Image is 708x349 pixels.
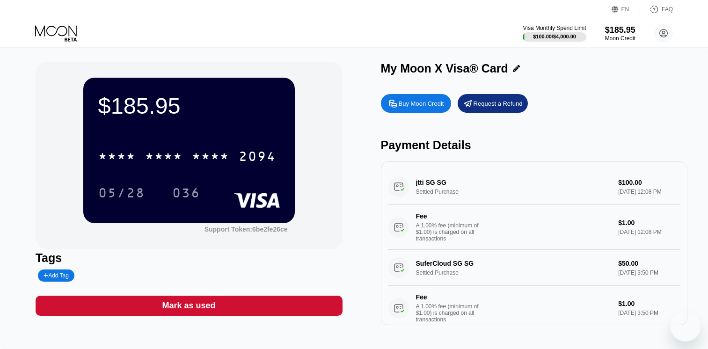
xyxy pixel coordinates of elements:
div: $100.00 / $4,000.00 [533,34,576,39]
div: 05/28 [98,187,145,202]
div: Visa Monthly Spend Limit [523,25,586,31]
div: Mark as used [162,300,216,311]
iframe: 启动消息传送窗口的按钮 [671,312,701,342]
div: Request a Refund [474,100,523,108]
div: $185.95 [98,93,280,119]
div: Tags [36,251,343,265]
div: 036 [172,187,200,202]
div: Buy Moon Credit [381,94,451,113]
div: Support Token:6be2fe26ce [204,225,288,233]
div: [DATE] 3:50 PM [618,310,680,316]
div: $1.00 [618,219,680,226]
div: 05/28 [91,181,152,204]
div: FeeA 1.00% fee (minimum of $1.00) is charged on all transactions$1.00[DATE] 12:08 PM [388,205,680,250]
div: FAQ [662,6,673,13]
div: Mark as used [36,296,343,316]
div: EN [612,5,640,14]
div: Payment Details [381,138,688,152]
div: $185.95 [605,25,635,35]
div: A 1.00% fee (minimum of $1.00) is charged on all transactions [416,222,486,242]
div: $185.95Moon Credit [605,25,635,42]
div: My Moon X Visa® Card [381,62,508,75]
div: FAQ [640,5,673,14]
div: 2094 [239,150,276,165]
div: 036 [165,181,207,204]
div: Fee [416,293,482,301]
div: Moon Credit [605,35,635,42]
div: Visa Monthly Spend Limit$100.00/$4,000.00 [523,25,586,42]
div: Buy Moon Credit [399,100,444,108]
div: Support Token: 6be2fe26ce [204,225,288,233]
div: [DATE] 12:08 PM [618,229,680,235]
div: Add Tag [38,269,74,282]
div: EN [621,6,629,13]
div: Request a Refund [458,94,528,113]
div: Fee [416,212,482,220]
div: FeeA 1.00% fee (minimum of $1.00) is charged on all transactions$1.00[DATE] 3:50 PM [388,286,680,331]
div: A 1.00% fee (minimum of $1.00) is charged on all transactions [416,303,486,323]
div: $1.00 [618,300,680,307]
div: Add Tag [44,272,69,279]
